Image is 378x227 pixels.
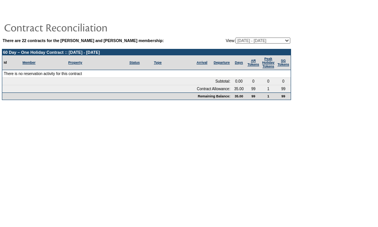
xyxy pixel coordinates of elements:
[129,61,140,64] a: Status
[2,92,232,100] td: Remaining Balance:
[154,61,161,64] a: Type
[276,85,291,92] td: 99
[246,78,261,85] td: 0
[208,38,290,44] td: View:
[68,61,82,64] a: Property
[197,61,208,64] a: Arrival
[261,92,276,100] td: 1
[235,61,243,64] a: Days
[2,70,291,78] td: There is no reservation activity for this contract
[276,78,291,85] td: 0
[2,49,291,55] td: 60 Day – One Holiday Contract :: [DATE] - [DATE]
[261,78,276,85] td: 0
[232,78,246,85] td: 0.00
[2,55,21,70] td: Id
[261,85,276,92] td: 1
[214,61,230,64] a: Departure
[232,92,246,100] td: 35.00
[248,59,259,66] a: ARTokens
[276,92,291,100] td: 99
[22,61,36,64] a: Member
[2,85,232,92] td: Contract Allowance:
[2,78,232,85] td: Subtotal:
[262,57,275,68] a: Peak HolidayTokens
[277,59,289,66] a: SGTokens
[232,85,246,92] td: 35.00
[246,85,261,92] td: 99
[246,92,261,100] td: 99
[4,20,155,35] img: pgTtlContractReconciliation.gif
[3,38,164,43] b: There are 22 contracts for the [PERSON_NAME] and [PERSON_NAME] membership:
